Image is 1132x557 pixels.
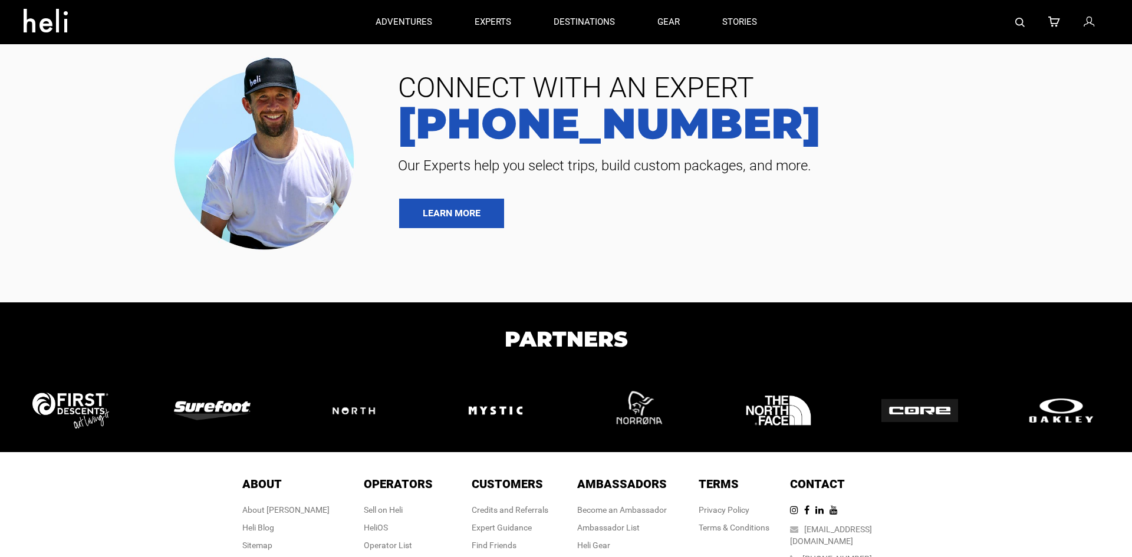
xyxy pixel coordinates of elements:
[699,523,769,532] a: Terms & Conditions
[1023,395,1100,426] img: logo
[472,477,543,491] span: Customers
[790,477,845,491] span: Contact
[1015,18,1025,27] img: search-bar-icon.svg
[364,523,388,532] a: HeliOS
[881,399,958,423] img: logo
[242,477,282,491] span: About
[364,504,433,516] div: Sell on Heli
[242,504,330,516] div: About [PERSON_NAME]
[242,539,330,551] div: Sitemap
[790,525,872,546] a: [EMAIL_ADDRESS][DOMAIN_NAME]
[389,74,1114,102] span: CONNECT WITH AN EXPERT
[315,391,392,431] img: logo
[577,477,667,491] span: Ambassadors
[389,156,1114,175] span: Our Experts help you select trips, build custom packages, and more.
[389,102,1114,144] a: [PHONE_NUMBER]
[577,522,667,533] div: Ambassador List
[364,539,433,551] div: Operator List
[699,477,739,491] span: Terms
[742,374,815,447] img: logo
[600,374,674,447] img: logo
[32,393,109,428] img: logo
[472,539,548,551] div: Find Friends
[459,374,532,447] img: logo
[699,505,749,515] a: Privacy Policy
[376,16,432,28] p: adventures
[242,523,274,532] a: Heli Blog
[472,505,548,515] a: Credits and Referrals
[577,540,610,550] a: Heli Gear
[174,401,251,420] img: logo
[577,505,667,515] a: Become an Ambassador
[554,16,615,28] p: destinations
[165,47,371,255] img: contact our team
[472,523,532,532] a: Expert Guidance
[364,477,433,491] span: Operators
[475,16,511,28] p: experts
[399,199,504,228] a: LEARN MORE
